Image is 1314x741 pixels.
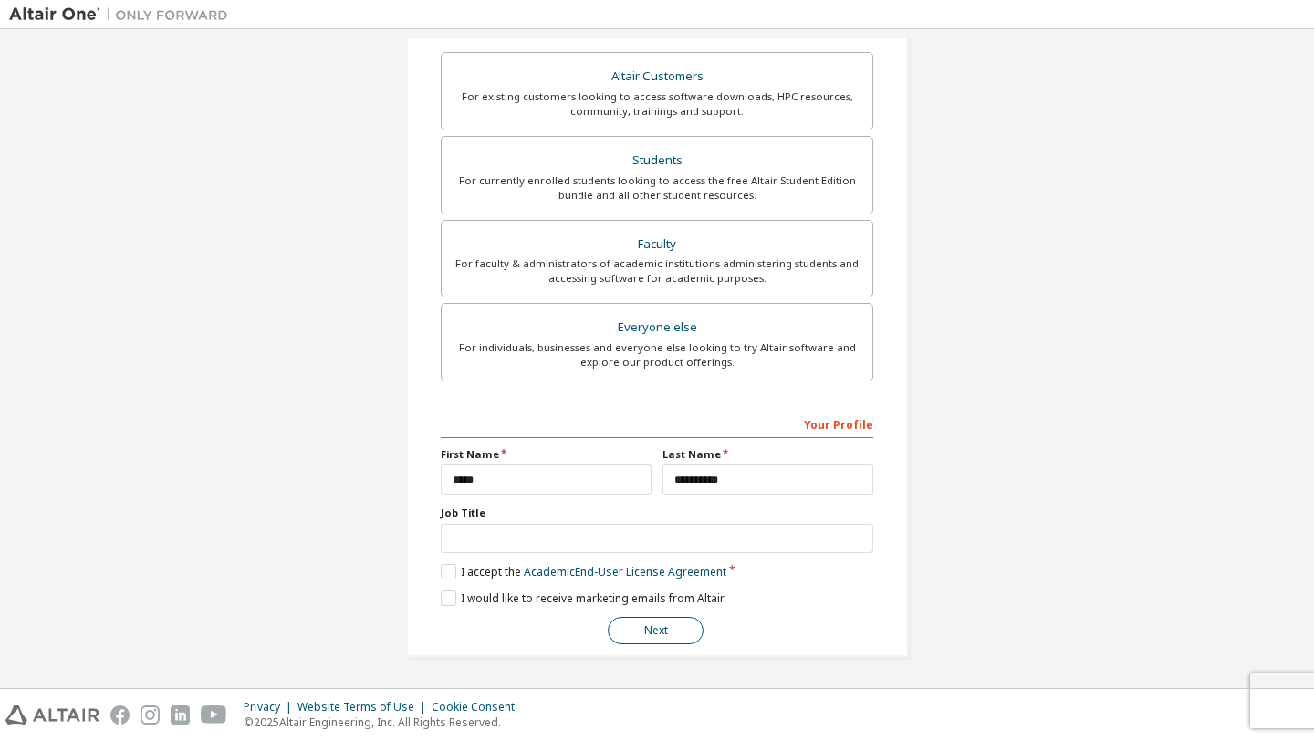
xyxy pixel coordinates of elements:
[441,506,873,520] label: Job Title
[141,705,160,725] img: instagram.svg
[441,447,652,462] label: First Name
[9,5,237,24] img: Altair One
[453,256,861,286] div: For faculty & administrators of academic institutions administering students and accessing softwa...
[297,700,432,715] div: Website Terms of Use
[441,590,725,606] label: I would like to receive marketing emails from Altair
[453,148,861,173] div: Students
[453,232,861,257] div: Faculty
[201,705,227,725] img: youtube.svg
[171,705,190,725] img: linkedin.svg
[441,409,873,438] div: Your Profile
[432,700,526,715] div: Cookie Consent
[662,447,873,462] label: Last Name
[244,700,297,715] div: Privacy
[608,617,704,644] button: Next
[453,173,861,203] div: For currently enrolled students looking to access the free Altair Student Edition bundle and all ...
[453,340,861,370] div: For individuals, businesses and everyone else looking to try Altair software and explore our prod...
[453,315,861,340] div: Everyone else
[453,89,861,119] div: For existing customers looking to access software downloads, HPC resources, community, trainings ...
[524,564,726,579] a: Academic End-User License Agreement
[441,564,726,579] label: I accept the
[5,705,99,725] img: altair_logo.svg
[244,715,526,730] p: © 2025 Altair Engineering, Inc. All Rights Reserved.
[453,64,861,89] div: Altair Customers
[110,705,130,725] img: facebook.svg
